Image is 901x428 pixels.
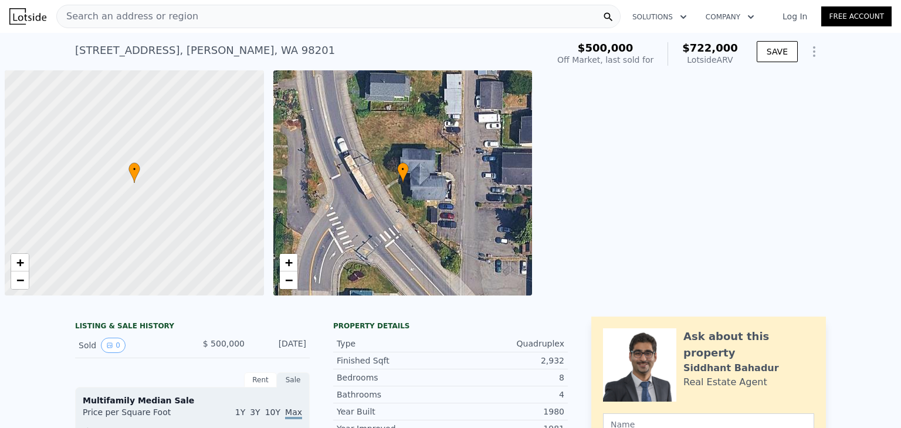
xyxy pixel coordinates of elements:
[682,42,738,54] span: $722,000
[683,361,779,375] div: Siddhant Bahadur
[75,42,335,59] div: [STREET_ADDRESS] , [PERSON_NAME] , WA 98201
[768,11,821,22] a: Log In
[337,406,450,417] div: Year Built
[557,54,653,66] div: Off Market, last sold for
[83,395,302,406] div: Multifamily Median Sale
[397,162,409,183] div: •
[101,338,126,353] button: View historical data
[9,8,46,25] img: Lotside
[128,162,140,183] div: •
[337,372,450,383] div: Bedrooms
[79,338,183,353] div: Sold
[682,54,738,66] div: Lotside ARV
[821,6,892,26] a: Free Account
[802,40,826,63] button: Show Options
[244,372,277,388] div: Rent
[254,338,306,353] div: [DATE]
[337,355,450,366] div: Finished Sqft
[250,407,260,417] span: 3Y
[235,407,245,417] span: 1Y
[284,255,292,270] span: +
[397,164,409,175] span: •
[683,375,767,389] div: Real Estate Agent
[450,355,564,366] div: 2,932
[280,271,297,289] a: Zoom out
[757,41,798,62] button: SAVE
[284,273,292,287] span: −
[450,389,564,400] div: 4
[16,273,24,287] span: −
[265,407,280,417] span: 10Y
[696,6,764,28] button: Company
[75,321,310,333] div: LISTING & SALE HISTORY
[57,9,198,23] span: Search an address or region
[11,271,29,289] a: Zoom out
[333,321,568,331] div: Property details
[11,254,29,271] a: Zoom in
[16,255,24,270] span: +
[83,406,192,425] div: Price per Square Foot
[277,372,310,388] div: Sale
[623,6,696,28] button: Solutions
[337,389,450,400] div: Bathrooms
[450,406,564,417] div: 1980
[285,407,302,419] span: Max
[128,164,140,175] span: •
[450,372,564,383] div: 8
[203,339,245,348] span: $ 500,000
[450,338,564,349] div: Quadruplex
[280,254,297,271] a: Zoom in
[683,328,814,361] div: Ask about this property
[337,338,450,349] div: Type
[578,42,634,54] span: $500,000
